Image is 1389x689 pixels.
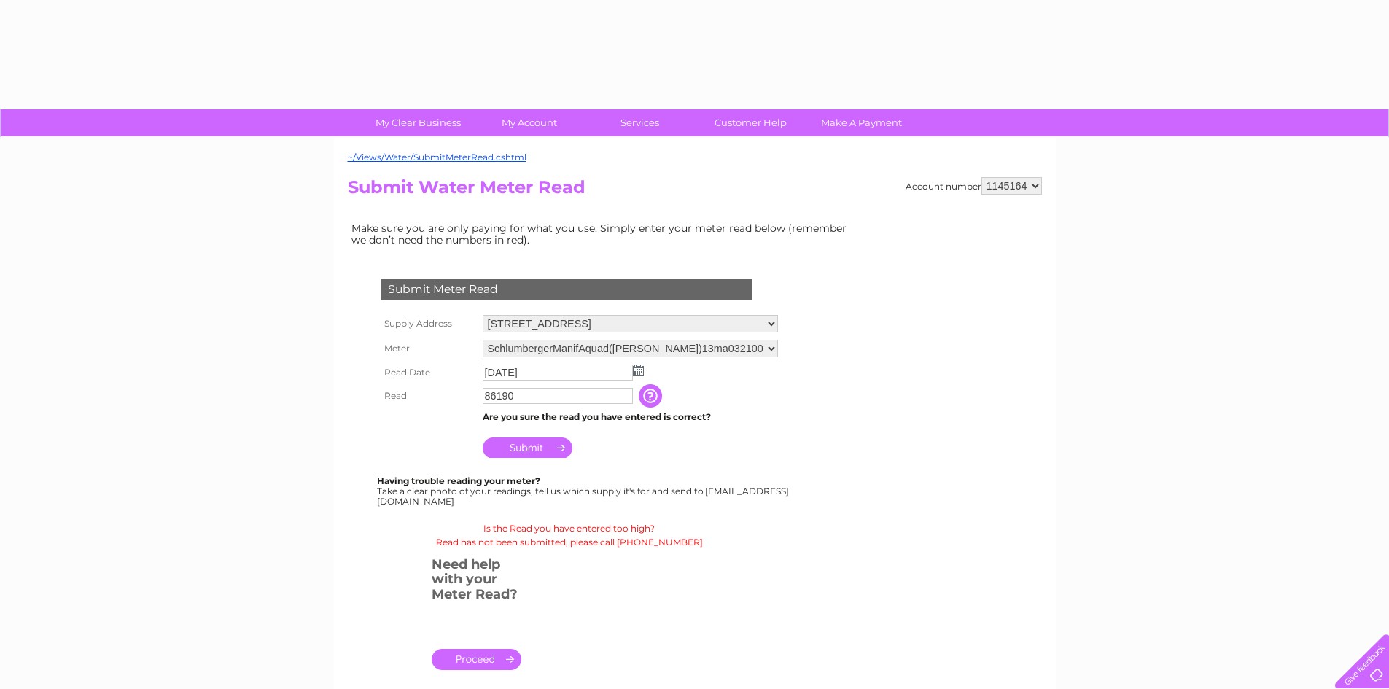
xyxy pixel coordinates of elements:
[639,384,665,408] input: Information
[348,521,791,549] p: Is the Read you have entered too high? Read has not been submitted, please call [PHONE_NUMBER]
[377,384,479,408] th: Read
[432,554,521,610] h3: Need help with your Meter Read?
[348,219,858,249] td: Make sure you are only paying for what you use. Simply enter your meter read below (remember we d...
[377,475,540,486] b: Having trouble reading your meter?
[906,177,1042,195] div: Account number
[469,109,589,136] a: My Account
[358,109,478,136] a: My Clear Business
[432,649,521,670] a: .
[377,361,479,384] th: Read Date
[633,365,644,376] img: ...
[690,109,811,136] a: Customer Help
[377,311,479,336] th: Supply Address
[348,152,526,163] a: ~/Views/Water/SubmitMeterRead.cshtml
[479,408,782,427] td: Are you sure the read you have entered is correct?
[377,476,791,506] div: Take a clear photo of your readings, tell us which supply it's for and send to [EMAIL_ADDRESS][DO...
[381,279,752,300] div: Submit Meter Read
[801,109,922,136] a: Make A Payment
[580,109,700,136] a: Services
[483,437,572,458] input: Submit
[377,336,479,361] th: Meter
[348,177,1042,205] h2: Submit Water Meter Read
